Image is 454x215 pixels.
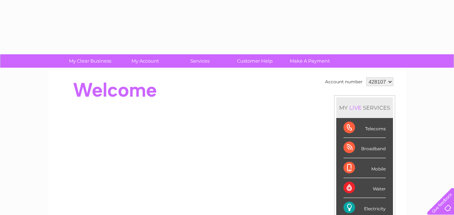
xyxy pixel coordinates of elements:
a: Customer Help [225,54,285,68]
div: MY SERVICES [336,97,393,118]
div: Telecoms [343,118,386,138]
a: Services [170,54,230,68]
div: LIVE [348,104,363,111]
div: Mobile [343,158,386,178]
a: Make A Payment [280,54,340,68]
a: My Clear Business [60,54,120,68]
div: Water [343,178,386,198]
a: My Account [115,54,175,68]
div: Broadband [343,138,386,158]
td: Account number [323,76,364,88]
